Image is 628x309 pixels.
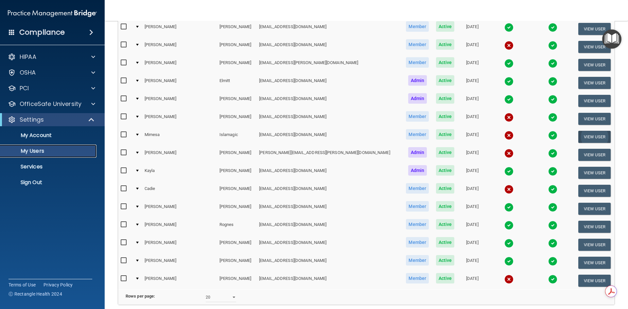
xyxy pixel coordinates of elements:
img: tick.e7d51cea.svg [548,149,557,158]
a: OSHA [8,69,95,77]
td: Islamagic [217,128,256,146]
a: OfficeSafe University [8,100,95,108]
td: [DATE] [458,200,487,218]
a: Terms of Use [9,282,36,288]
p: PCI [20,84,29,92]
td: [DATE] [458,164,487,182]
img: cross.ca9f0e7f.svg [504,185,514,194]
span: Member [406,201,429,212]
td: [DATE] [458,74,487,92]
button: View User [578,95,611,107]
img: tick.e7d51cea.svg [504,203,514,212]
span: Active [436,75,455,86]
span: Ⓒ Rectangle Health 2024 [9,291,62,297]
td: [EMAIL_ADDRESS][DOMAIN_NAME] [256,38,402,56]
td: [DATE] [458,146,487,164]
button: View User [578,113,611,125]
span: Active [436,165,455,176]
img: tick.e7d51cea.svg [548,131,557,140]
td: [EMAIL_ADDRESS][DOMAIN_NAME] [256,200,402,218]
p: My Account [4,132,94,139]
iframe: Drift Widget Chat Controller [515,263,620,289]
img: tick.e7d51cea.svg [504,95,514,104]
button: View User [578,131,611,143]
td: [EMAIL_ADDRESS][DOMAIN_NAME] [256,218,402,236]
td: [PERSON_NAME] [217,92,256,110]
td: [PERSON_NAME] [142,254,217,272]
td: [DATE] [458,92,487,110]
td: [DATE] [458,236,487,254]
img: tick.e7d51cea.svg [504,167,514,176]
a: Settings [8,116,95,124]
td: [PERSON_NAME] [217,110,256,128]
span: Active [436,93,455,104]
td: [PERSON_NAME] [142,110,217,128]
span: Member [406,219,429,230]
img: tick.e7d51cea.svg [548,113,557,122]
td: [DATE] [458,272,487,289]
span: Active [436,219,455,230]
span: Member [406,111,429,122]
span: Admin [408,93,427,104]
img: tick.e7d51cea.svg [548,185,557,194]
p: My Users [4,148,94,154]
img: cross.ca9f0e7f.svg [504,275,514,284]
td: [EMAIL_ADDRESS][DOMAIN_NAME] [256,164,402,182]
td: [DATE] [458,56,487,74]
span: Active [436,255,455,266]
td: [PERSON_NAME] [217,236,256,254]
td: [PERSON_NAME] [142,92,217,110]
td: [EMAIL_ADDRESS][DOMAIN_NAME] [256,236,402,254]
p: OSHA [20,69,36,77]
button: View User [578,77,611,89]
span: Active [436,111,455,122]
td: [EMAIL_ADDRESS][DOMAIN_NAME] [256,128,402,146]
td: [PERSON_NAME] [217,164,256,182]
img: tick.e7d51cea.svg [548,95,557,104]
p: Services [4,163,94,170]
button: View User [578,41,611,53]
td: [EMAIL_ADDRESS][DOMAIN_NAME] [256,74,402,92]
span: Active [436,273,455,283]
td: [PERSON_NAME] [142,200,217,218]
td: [PERSON_NAME] [217,20,256,38]
button: View User [578,203,611,215]
img: tick.e7d51cea.svg [548,167,557,176]
img: cross.ca9f0e7f.svg [504,41,514,50]
button: View User [578,59,611,71]
img: tick.e7d51cea.svg [548,221,557,230]
p: HIPAA [20,53,36,61]
img: PMB logo [8,7,97,20]
span: Member [406,183,429,194]
td: [PERSON_NAME] [217,182,256,200]
b: Rows per page: [126,294,155,299]
button: View User [578,167,611,179]
span: Member [406,273,429,283]
td: [EMAIL_ADDRESS][PERSON_NAME][DOMAIN_NAME] [256,56,402,74]
img: tick.e7d51cea.svg [504,221,514,230]
span: Admin [408,75,427,86]
img: tick.e7d51cea.svg [504,77,514,86]
td: [DATE] [458,182,487,200]
td: [PERSON_NAME] [142,236,217,254]
td: [DATE] [458,110,487,128]
p: Sign Out [4,179,94,186]
img: tick.e7d51cea.svg [548,41,557,50]
img: tick.e7d51cea.svg [504,59,514,68]
td: [PERSON_NAME] [217,56,256,74]
img: tick.e7d51cea.svg [504,239,514,248]
span: Member [406,129,429,140]
td: [PERSON_NAME] [142,56,217,74]
button: View User [578,221,611,233]
td: Cadie [142,182,217,200]
td: [EMAIL_ADDRESS][DOMAIN_NAME] [256,272,402,289]
img: tick.e7d51cea.svg [504,23,514,32]
button: Open Resource Center [602,29,621,49]
td: [EMAIL_ADDRESS][DOMAIN_NAME] [256,254,402,272]
a: Privacy Policy [44,282,73,288]
img: cross.ca9f0e7f.svg [504,113,514,122]
span: Active [436,183,455,194]
td: [DATE] [458,20,487,38]
td: Mirnesa [142,128,217,146]
span: Active [436,129,455,140]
